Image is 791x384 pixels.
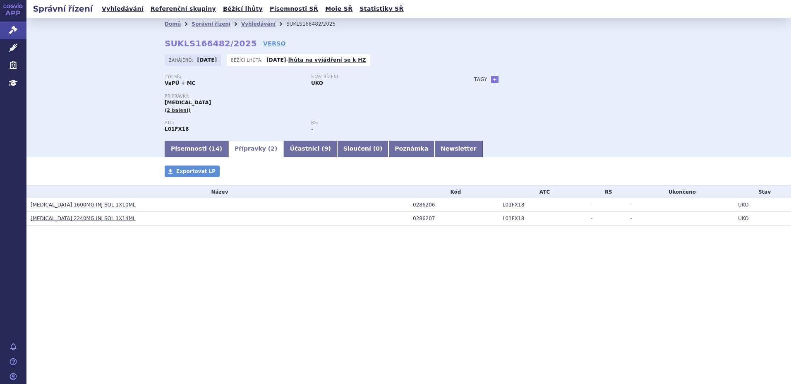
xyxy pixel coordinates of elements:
[99,3,146,14] a: Vyhledávání
[211,145,219,152] span: 14
[630,202,632,208] span: -
[31,216,136,221] a: [MEDICAL_DATA] 2240MG INJ SOL 1X14ML
[221,3,265,14] a: Běžící lhůty
[165,94,458,99] p: Přípravky:
[266,57,286,63] strong: [DATE]
[169,57,195,63] span: Zahájeno:
[26,186,409,198] th: Název
[263,39,286,48] a: VERSO
[286,18,346,30] li: SUKLS166482/2025
[376,145,380,152] span: 0
[267,3,321,14] a: Písemnosti SŘ
[31,202,136,208] a: [MEDICAL_DATA] 1600MG INJ SOL 1X10ML
[311,126,313,132] strong: -
[499,212,587,226] td: AMIVANTAMAB
[734,198,791,212] td: UKO
[197,57,217,63] strong: [DATE]
[337,141,388,157] a: Sloučení (0)
[734,212,791,226] td: UKO
[499,186,587,198] th: ATC
[266,57,366,63] p: -
[283,141,337,157] a: Účastníci (9)
[413,202,499,208] div: 0286206
[323,3,355,14] a: Moje SŘ
[165,166,220,177] a: Exportovat LP
[231,57,264,63] span: Běžící lhůta:
[413,216,499,221] div: 0286207
[192,21,230,27] a: Správní řízení
[176,168,216,174] span: Exportovat LP
[165,74,303,79] p: Typ SŘ:
[388,141,434,157] a: Poznámka
[626,186,734,198] th: Ukončeno
[165,126,189,132] strong: AMIVANTAMAB
[324,145,328,152] span: 9
[148,3,218,14] a: Referenční skupiny
[491,76,499,83] a: +
[271,145,275,152] span: 2
[228,141,283,157] a: Přípravky (2)
[630,216,632,221] span: -
[165,38,257,48] strong: SUKLS166482/2025
[165,80,195,86] strong: VaPÚ + MC
[241,21,276,27] a: Vyhledávání
[311,120,449,125] p: RS:
[587,186,626,198] th: RS
[311,80,323,86] strong: UKO
[311,74,449,79] p: Stav řízení:
[165,100,211,106] span: [MEDICAL_DATA]
[26,3,99,14] h2: Správní řízení
[474,74,487,84] h3: Tagy
[409,186,499,198] th: Kód
[591,216,592,221] span: -
[165,21,181,27] a: Domů
[591,202,592,208] span: -
[288,57,366,63] a: lhůta na vyjádření se k HZ
[357,3,406,14] a: Statistiky SŘ
[165,141,228,157] a: Písemnosti (14)
[734,186,791,198] th: Stav
[434,141,483,157] a: Newsletter
[499,198,587,212] td: AMIVANTAMAB
[165,108,191,113] span: (2 balení)
[165,120,303,125] p: ATC:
